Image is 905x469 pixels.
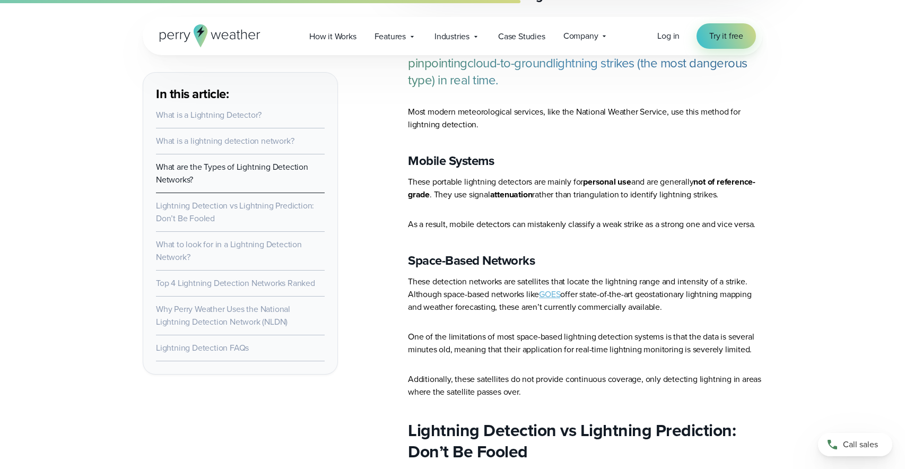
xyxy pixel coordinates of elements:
span: Try it free [709,30,743,42]
p: As a result, mobile detectors can mistakenly classify a weak strike as a strong one and vice versa. [408,218,762,231]
a: cloud-to-ground [467,54,553,73]
span: Company [563,30,598,42]
span: Case Studies [498,30,545,43]
a: How it Works [300,25,366,47]
a: Lightning Detection vs Lightning Prediction: Don’t Be Fooled [156,199,314,224]
a: What are the Types of Lightning Detection Networks? [156,161,308,186]
span: Industries [434,30,469,43]
strong: Space-Based Networks [408,251,535,270]
a: Log in [657,30,680,42]
a: What is a lightning detection network? [156,135,294,147]
a: Top 4 Lightning Detection Networks Ranked [156,277,315,289]
a: Call sales [818,433,892,456]
strong: personal use [583,176,631,188]
a: What is a Lightning Detector? [156,109,262,121]
p: One of the limitations of most space-based lightning detection systems is that the data is severa... [408,331,762,356]
p: Most modern meteorological services, like the National Weather Service, use this method for light... [408,106,762,131]
a: Try it free [697,23,756,49]
span: Call sales [843,438,878,451]
strong: Mobile Systems [408,151,494,170]
h3: In this article: [156,85,325,102]
a: What to look for in a Lightning Detection Network? [156,238,302,263]
h2: Lightning Detection vs Lightning Prediction: Don’t Be Fooled [408,420,762,462]
p: These portable lightning detectors are mainly for and are generally . They use signal rather than... [408,176,762,201]
span: Features [375,30,406,43]
p: Additionally, these satellites do not provide continuous coverage, only detecting lightning in ar... [408,373,762,398]
a: GOES [539,288,560,300]
a: Why Perry Weather Uses the National Lightning Detection Network (NLDN) [156,303,290,328]
p: Ground-based lightning detection systems work by triangulating the location of the [MEDICAL_DATA]... [408,21,762,89]
strong: not of reference-grade [408,176,755,201]
p: These detection networks are satellites that locate the lightning range and intensity of a strike... [408,275,762,314]
span: How it Works [309,30,356,43]
a: Case Studies [489,25,554,47]
strong: attenuation [490,188,533,201]
a: Lightning Detection FAQs [156,342,249,354]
